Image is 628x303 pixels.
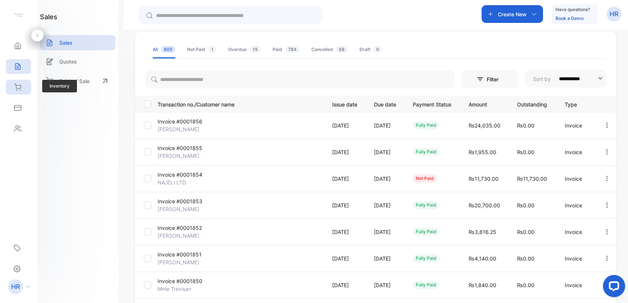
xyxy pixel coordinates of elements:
p: [PERSON_NAME] [158,205,213,213]
a: Sales [40,35,115,50]
p: [PERSON_NAME] [158,258,213,266]
span: ₨0.00 [517,282,534,288]
div: not paid [413,174,437,183]
span: 784 [285,46,300,53]
p: Have questions? [556,6,590,13]
p: Outstanding [517,99,550,108]
p: Sort by [533,75,551,83]
p: [DATE] [332,201,359,209]
span: 19 [250,46,261,53]
p: [DATE] [332,228,359,236]
div: Draft [359,46,382,53]
p: Sales [59,39,72,47]
p: [DATE] [374,175,398,183]
p: Invoice [565,122,588,129]
span: ₨24,035.00 [468,122,500,129]
p: Mme Trevisan [158,285,213,293]
p: [DATE] [332,281,359,289]
p: Invoice [565,201,588,209]
div: fully paid [413,201,439,209]
span: ₨11,730.00 [468,176,498,182]
a: Quotes [40,54,115,69]
p: Invoice #0001856 [158,118,213,125]
span: ₨4,140.00 [468,255,496,262]
p: [DATE] [374,228,398,236]
p: Invoice #0001851 [158,251,213,258]
div: fully paid [413,121,439,129]
span: ₨20,700.00 [468,202,500,208]
span: ₨0.00 [517,229,534,235]
button: HR [607,5,621,23]
p: Invoice [565,148,588,156]
p: [DATE] [374,148,398,156]
span: ₨1,840.00 [468,282,496,288]
p: Due date [374,99,398,108]
p: [DATE] [332,148,359,156]
div: Not Paid [187,46,216,53]
div: fully paid [413,228,439,236]
div: Cancelled [311,46,348,53]
p: Invoice [565,228,588,236]
span: 68 [336,46,348,53]
p: [DATE] [374,255,398,262]
span: ₨11,730.00 [517,176,547,182]
div: fully paid [413,148,439,156]
p: HR [11,282,20,292]
p: Transaction no./Customer name [158,99,323,108]
p: HR [610,9,618,19]
button: Create New [482,5,543,23]
span: ₨0.00 [517,122,534,129]
p: Invoice #0001855 [158,144,213,152]
p: Payment Status [413,99,453,108]
img: logo [13,10,24,21]
div: Paid [273,46,300,53]
p: Amount [468,99,502,108]
span: ₨1,955.00 [468,149,496,155]
p: [PERSON_NAME] [158,232,213,239]
div: fully paid [413,254,439,262]
p: Invoice [565,255,588,262]
a: Point of Sale [40,73,115,89]
p: [DATE] [374,122,398,129]
button: Sort by [525,70,606,88]
p: Invoice #0001850 [158,277,213,285]
button: Filter [462,70,517,88]
p: [PERSON_NAME] [158,125,213,133]
div: All [153,46,175,53]
p: [DATE] [374,281,398,289]
p: [DATE] [332,255,359,262]
span: ₨3,816.25 [468,229,496,235]
p: Invoice #0001854 [158,171,213,178]
span: ₨0.00 [517,149,534,155]
p: Invoice [565,281,588,289]
p: [DATE] [332,122,359,129]
p: Invoice [565,175,588,183]
p: Invoice #0001852 [158,224,213,232]
p: Type [565,99,588,108]
div: Overdue [228,46,261,53]
p: Quotes [59,58,77,65]
p: [DATE] [374,201,398,209]
span: 0 [373,46,382,53]
p: Filter [487,75,503,83]
p: NAJELI LTD [158,178,213,186]
p: Invoice #0001853 [158,197,213,205]
p: Issue date [332,99,359,108]
span: ₨0.00 [517,255,534,262]
span: Inventory [42,80,77,92]
span: ₨0.00 [517,202,534,208]
iframe: LiveChat chat widget [597,272,628,303]
span: 805 [161,46,175,53]
p: Point of Sale [59,77,90,85]
div: fully paid [413,281,439,289]
span: 1 [208,46,216,53]
p: Create New [498,10,527,18]
h1: sales [40,12,57,22]
p: [DATE] [332,175,359,183]
a: Book a Demo [556,16,584,21]
p: [PERSON_NAME] [158,152,213,160]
